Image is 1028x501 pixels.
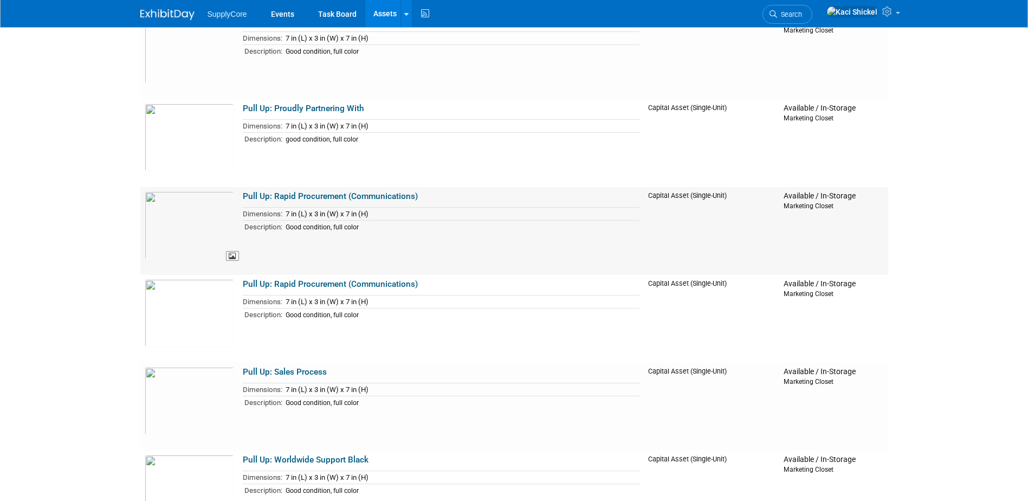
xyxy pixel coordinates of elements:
[208,10,247,18] span: SupplyCore
[784,367,883,377] div: Available / In-Storage
[784,279,883,289] div: Available / In-Storage
[243,367,327,377] a: Pull Up: Sales Process
[140,9,195,20] img: ExhibitDay
[243,455,368,465] a: Pull Up: Worldwide Support Black
[243,32,282,45] td: Dimensions:
[243,296,282,309] td: Dimensions:
[784,201,883,210] div: Marketing Closet
[243,396,282,408] td: Description:
[784,289,883,298] div: Marketing Closet
[644,187,779,275] td: Capital Asset (Single-Unit)
[286,122,368,130] span: 7 in (L) x 3 in (W) x 7 in (H)
[286,473,368,481] span: 7 in (L) x 3 in (W) x 7 in (H)
[784,25,883,35] div: Marketing Closet
[777,10,802,18] span: Search
[286,136,639,144] div: good condition, full color
[644,363,779,451] td: Capital Asset (Single-Unit)
[784,377,883,386] div: Marketing Closet
[243,308,282,320] td: Description:
[644,275,779,363] td: Capital Asset (Single-Unit)
[826,6,878,18] img: Kaci Shickel
[243,383,282,396] td: Dimensions:
[243,120,282,133] td: Dimensions:
[784,191,883,201] div: Available / In-Storage
[286,399,639,407] div: Good condition, full color
[226,251,239,261] span: View Asset Image
[243,208,282,221] td: Dimensions:
[286,34,368,42] span: 7 in (L) x 3 in (W) x 7 in (H)
[286,48,639,56] div: Good condition, full color
[286,487,639,495] div: Good condition, full color
[286,223,639,232] div: Good condition, full color
[243,484,282,496] td: Description:
[286,298,368,306] span: 7 in (L) x 3 in (W) x 7 in (H)
[784,113,883,123] div: Marketing Closet
[286,210,368,218] span: 7 in (L) x 3 in (W) x 7 in (H)
[243,279,418,289] a: Pull Up: Rapid Procurement (Communications)
[243,191,418,201] a: Pull Up: Rapid Procurement (Communications)
[762,5,812,24] a: Search
[243,471,282,484] td: Dimensions:
[784,465,883,474] div: Marketing Closet
[644,11,779,99] td: Capital Asset (Single-Unit)
[243,44,282,57] td: Description:
[243,104,364,113] a: Pull Up: Proudly Partnering With
[243,132,282,145] td: Description:
[286,311,639,319] div: Good condition, full color
[286,386,368,394] span: 7 in (L) x 3 in (W) x 7 in (H)
[644,99,779,187] td: Capital Asset (Single-Unit)
[784,104,883,113] div: Available / In-Storage
[784,455,883,465] div: Available / In-Storage
[243,220,282,233] td: Description:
